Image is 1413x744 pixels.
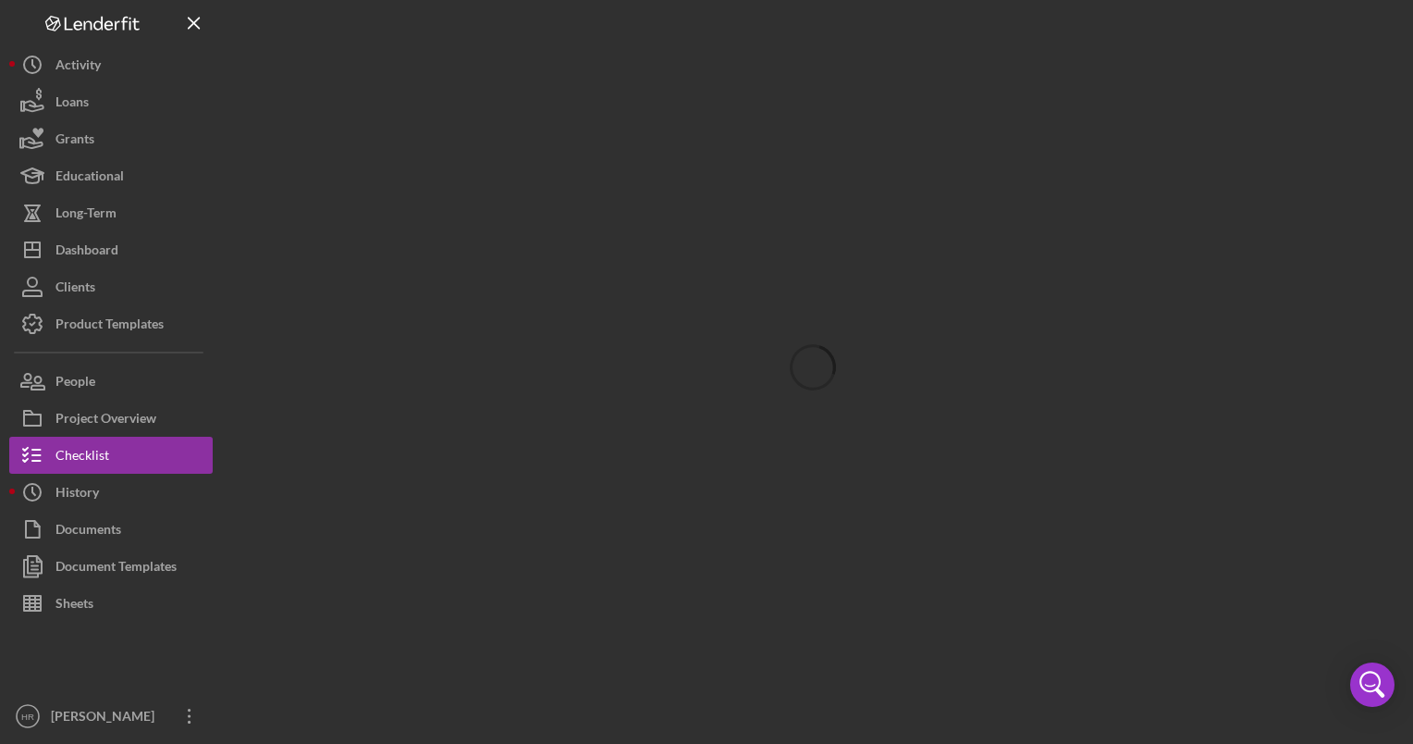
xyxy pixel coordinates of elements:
[55,400,156,441] div: Project Overview
[9,120,213,157] button: Grants
[9,437,213,474] button: Checklist
[9,585,213,622] button: Sheets
[55,548,177,589] div: Document Templates
[55,46,101,88] div: Activity
[55,194,117,236] div: Long-Term
[9,474,213,511] button: History
[9,698,213,735] button: HR[PERSON_NAME]
[21,712,34,722] text: HR
[9,305,213,342] button: Product Templates
[9,363,213,400] button: People
[9,46,213,83] button: Activity
[9,400,213,437] button: Project Overview
[55,437,109,478] div: Checklist
[55,474,99,515] div: History
[55,157,124,199] div: Educational
[55,120,94,162] div: Grants
[55,231,118,273] div: Dashboard
[55,305,164,347] div: Product Templates
[46,698,166,739] div: [PERSON_NAME]
[55,585,93,626] div: Sheets
[55,83,89,125] div: Loans
[55,511,121,552] div: Documents
[9,194,213,231] button: Long-Term
[55,363,95,404] div: People
[9,268,213,305] button: Clients
[9,83,213,120] button: Loans
[9,231,213,268] button: Dashboard
[1350,663,1395,707] div: Open Intercom Messenger
[55,268,95,310] div: Clients
[9,157,213,194] button: Educational
[9,548,213,585] button: Document Templates
[9,511,213,548] button: Documents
